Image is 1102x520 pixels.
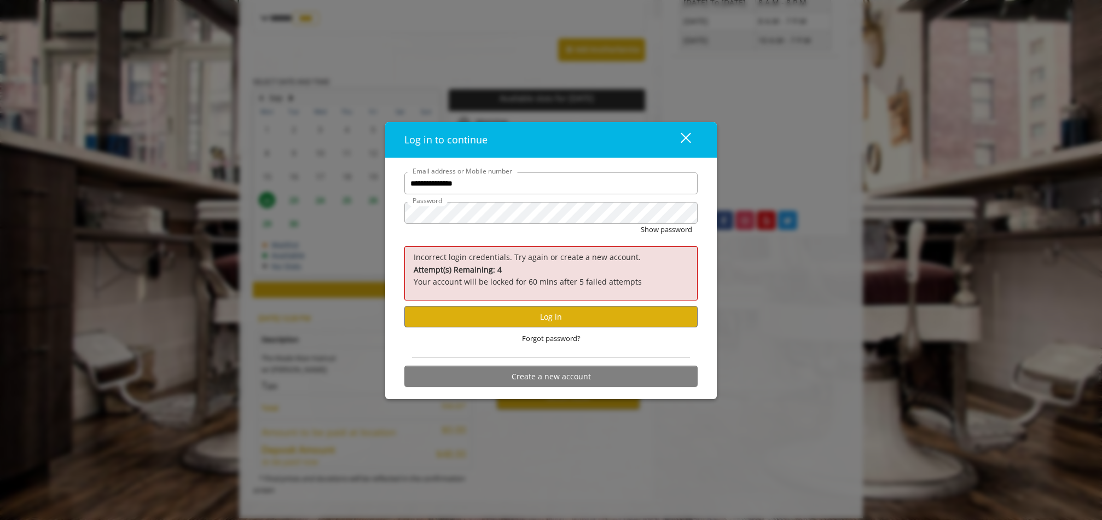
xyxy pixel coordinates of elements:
[660,129,698,151] button: close dialog
[404,366,698,387] button: Create a new account
[414,263,688,288] p: Your account will be locked for 60 mins after 5 failed attempts
[404,306,698,327] button: Log in
[407,195,448,206] label: Password
[522,333,581,344] span: Forgot password?
[414,264,502,274] b: Attempt(s) Remaining: 4
[668,132,690,148] div: close dialog
[404,202,698,224] input: Password
[641,224,692,235] button: Show password
[404,133,488,146] span: Log in to continue
[414,252,641,262] span: Incorrect login credentials. Try again or create a new account.
[407,166,518,176] label: Email address or Mobile number
[404,172,698,194] input: Email address or Mobile number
